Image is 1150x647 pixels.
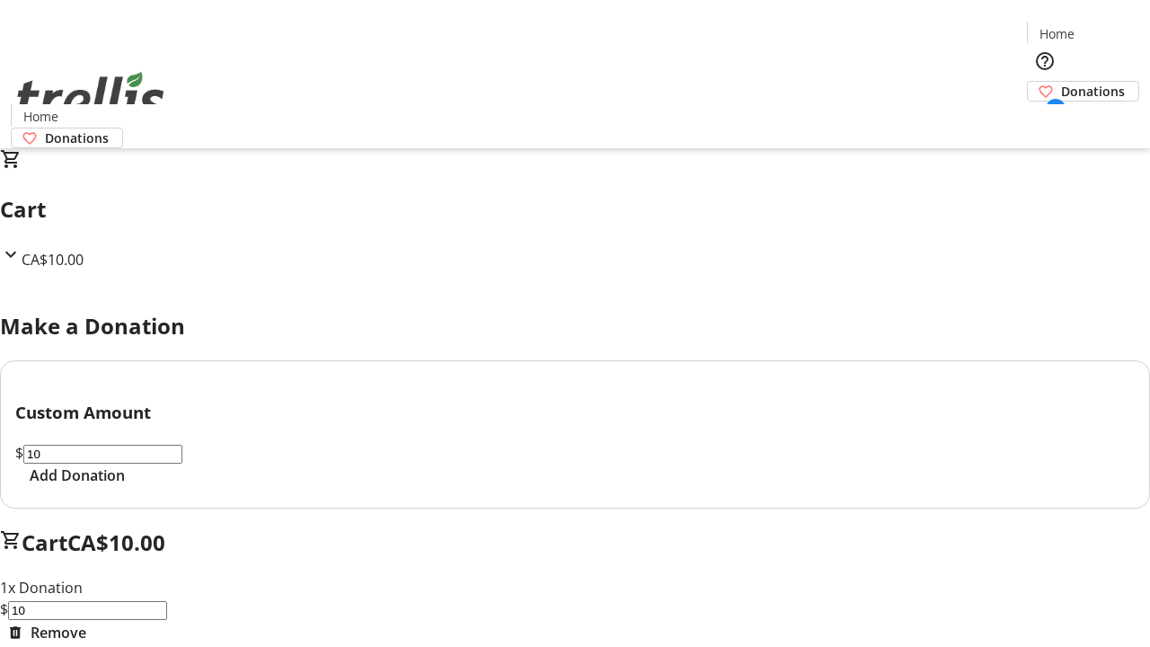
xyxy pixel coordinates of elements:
button: Cart [1027,102,1063,137]
button: Add Donation [15,465,139,486]
a: Home [12,107,69,126]
a: Home [1028,24,1085,43]
input: Donation Amount [8,601,167,620]
h3: Custom Amount [15,400,1135,425]
span: $ [15,443,23,463]
input: Donation Amount [23,445,182,464]
span: Remove [31,622,86,643]
span: CA$10.00 [67,527,165,557]
a: Donations [1027,81,1139,102]
span: Add Donation [30,465,125,486]
a: Donations [11,128,123,148]
span: Donations [1061,82,1125,101]
button: Help [1027,43,1063,79]
span: CA$10.00 [22,250,84,270]
span: Donations [45,129,109,147]
span: Home [23,107,58,126]
span: Home [1039,24,1075,43]
img: Orient E2E Organization 9WygBC0EK7's Logo [11,52,171,142]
